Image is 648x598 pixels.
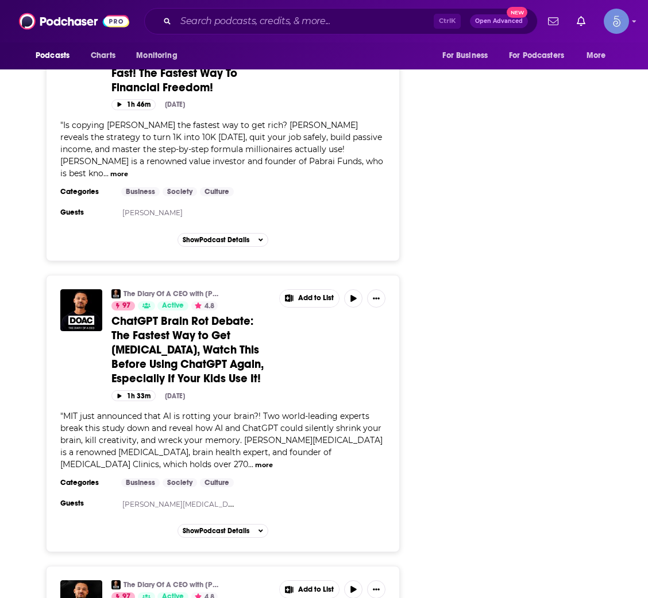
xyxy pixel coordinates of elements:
button: open menu [434,45,502,67]
span: Open Advanced [475,18,523,24]
button: ShowPodcast Details [178,524,268,538]
img: The Diary Of A CEO with Steven Bartlett [111,289,121,298]
span: ... [103,168,109,178]
span: Active [162,300,184,312]
span: 97 [122,300,130,312]
span: Add to List [298,585,334,594]
span: MIT just announced that AI is rotting your brain?! Two world-leading experts break this study dow... [60,411,383,469]
button: more [255,460,273,470]
span: " [60,120,383,178]
a: [PERSON_NAME] [122,208,183,217]
a: Society [163,478,197,487]
img: The Diary Of A CEO with Steven Bartlett [111,580,121,589]
h3: Guests [60,208,112,217]
button: open menu [28,45,84,67]
span: Monitoring [136,48,177,64]
span: For Business [442,48,488,64]
a: Business [121,187,160,196]
span: Show Podcast Details [183,527,249,535]
span: Show Podcast Details [183,236,249,244]
a: Show notifications dropdown [543,11,563,31]
span: Ctrl K [434,14,461,29]
div: [DATE] [165,392,185,400]
a: Charts [83,45,122,67]
button: open menu [578,45,620,67]
span: Charts [91,48,115,64]
span: Add to List [298,294,334,302]
button: more [110,169,128,179]
h3: Categories [60,478,112,487]
a: The Diary Of A CEO with [PERSON_NAME] [124,289,218,298]
a: Show notifications dropdown [572,11,590,31]
a: The Diary Of A CEO with [PERSON_NAME] [124,580,218,589]
div: Search podcasts, credits, & more... [144,8,538,34]
a: Active [157,301,188,310]
input: Search podcasts, credits, & more... [176,12,434,30]
a: [PERSON_NAME][MEDICAL_DATA] [122,500,245,508]
button: open menu [502,45,581,67]
button: open menu [128,45,192,67]
button: Show More Button [367,289,385,308]
button: 1h 33m [111,390,156,401]
button: Show profile menu [604,9,629,34]
span: ChatGPT Brain Rot Debate: The Fastest Way to Get [MEDICAL_DATA], Watch This Before Using ChatGPT ... [111,314,264,386]
span: ... [248,459,253,469]
span: Logged in as Spiral5-G1 [604,9,629,34]
img: User Profile [604,9,629,34]
a: 97 [111,301,135,310]
span: Podcasts [36,48,70,64]
button: Open AdvancedNew [470,14,528,28]
button: Show More Button [280,290,340,307]
button: 1h 46m [111,99,156,110]
a: Culture [200,187,234,196]
img: Podchaser - Follow, Share and Rate Podcasts [19,10,129,32]
span: Is copying [PERSON_NAME] the fastest way to get rich? [PERSON_NAME] reveals the strategy to turn ... [60,120,383,178]
a: Business [121,478,160,487]
h3: Guests [60,499,112,508]
a: Culture [200,478,234,487]
button: Show More Button [280,581,340,598]
img: ChatGPT Brain Rot Debate: The Fastest Way to Get Dementia, Watch This Before Using ChatGPT Again,... [60,289,102,331]
span: For Podcasters [509,48,564,64]
span: " [60,411,383,469]
button: ShowPodcast Details [178,233,268,247]
div: [DATE] [165,100,185,108]
h3: Categories [60,187,112,196]
span: More [587,48,606,64]
button: 4.8 [191,301,218,310]
span: New [507,7,527,18]
a: ChatGPT Brain Rot Debate: The Fastest Way to Get [MEDICAL_DATA], Watch This Before Using ChatGPT ... [111,314,271,386]
a: Society [163,187,197,196]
